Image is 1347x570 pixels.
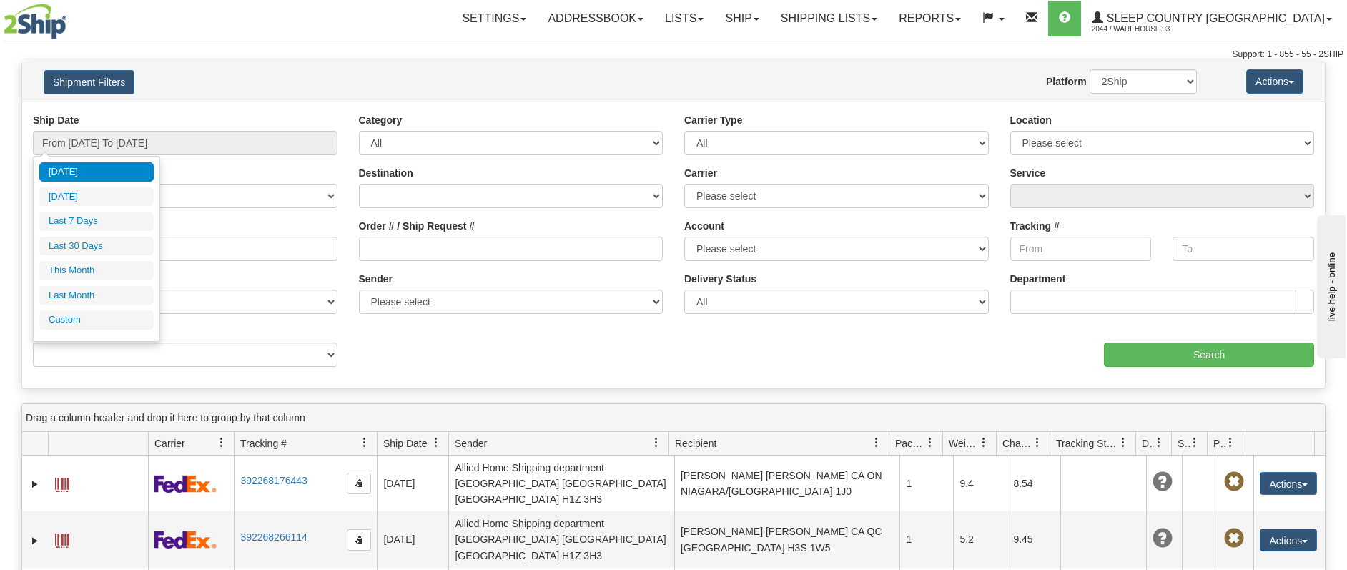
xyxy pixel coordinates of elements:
[1224,472,1244,492] span: Pickup Not Assigned
[1103,12,1325,24] span: Sleep Country [GEOGRAPHIC_DATA]
[770,1,888,36] a: Shipping lists
[4,4,66,39] img: logo2044.jpg
[1010,237,1152,261] input: From
[1213,436,1225,451] span: Pickup Status
[674,511,900,567] td: [PERSON_NAME] [PERSON_NAME] CA QC [GEOGRAPHIC_DATA] H3S 1W5
[684,113,742,127] label: Carrier Type
[1183,431,1207,455] a: Shipment Issues filter column settings
[154,531,217,549] img: 2 - FedEx Express®
[28,534,42,548] a: Expand
[347,473,371,494] button: Copy to clipboard
[347,529,371,551] button: Copy to clipboard
[1007,511,1060,567] td: 9.45
[1007,456,1060,511] td: 8.54
[383,436,427,451] span: Ship Date
[684,272,756,286] label: Delivery Status
[1081,1,1343,36] a: Sleep Country [GEOGRAPHIC_DATA] 2044 / Warehouse 93
[1002,436,1032,451] span: Charge
[1260,472,1317,495] button: Actions
[1104,343,1314,367] input: Search
[154,436,185,451] span: Carrier
[377,511,448,567] td: [DATE]
[1010,219,1060,233] label: Tracking #
[684,219,724,233] label: Account
[1010,272,1066,286] label: Department
[895,436,925,451] span: Packages
[39,261,154,280] li: This Month
[55,527,69,550] a: Label
[953,511,1007,567] td: 5.2
[1010,113,1052,127] label: Location
[654,1,714,36] a: Lists
[537,1,654,36] a: Addressbook
[359,113,403,127] label: Category
[675,436,716,451] span: Recipient
[39,162,154,182] li: [DATE]
[1142,436,1154,451] span: Delivery Status
[953,456,1007,511] td: 9.4
[1010,166,1046,180] label: Service
[1218,431,1243,455] a: Pickup Status filter column settings
[240,436,287,451] span: Tracking #
[1111,431,1135,455] a: Tracking Status filter column settings
[377,456,448,511] td: [DATE]
[899,456,953,511] td: 1
[240,531,307,543] a: 392268266114
[1056,436,1118,451] span: Tracking Status
[352,431,377,455] a: Tracking # filter column settings
[918,431,942,455] a: Packages filter column settings
[674,456,900,511] td: [PERSON_NAME] [PERSON_NAME] CA ON NIAGARA/[GEOGRAPHIC_DATA] 1J0
[39,286,154,305] li: Last Month
[359,272,393,286] label: Sender
[448,456,674,511] td: Allied Home Shipping department [GEOGRAPHIC_DATA] [GEOGRAPHIC_DATA] [GEOGRAPHIC_DATA] H1Z 3H3
[888,1,972,36] a: Reports
[1092,22,1199,36] span: 2044 / Warehouse 93
[455,436,487,451] span: Sender
[1314,212,1346,358] iframe: chat widget
[644,431,668,455] a: Sender filter column settings
[1178,436,1190,451] span: Shipment Issues
[1046,74,1087,89] label: Platform
[451,1,537,36] a: Settings
[4,49,1343,61] div: Support: 1 - 855 - 55 - 2SHIP
[55,471,69,494] a: Label
[972,431,996,455] a: Weight filter column settings
[44,70,134,94] button: Shipment Filters
[1260,529,1317,551] button: Actions
[39,187,154,207] li: [DATE]
[448,511,674,567] td: Allied Home Shipping department [GEOGRAPHIC_DATA] [GEOGRAPHIC_DATA] [GEOGRAPHIC_DATA] H1Z 3H3
[1153,472,1173,492] span: Unknown
[1147,431,1171,455] a: Delivery Status filter column settings
[22,404,1325,432] div: grid grouping header
[949,436,979,451] span: Weight
[1173,237,1314,261] input: To
[684,166,717,180] label: Carrier
[11,12,132,23] div: live help - online
[1153,529,1173,549] span: Unknown
[359,166,413,180] label: Destination
[209,431,234,455] a: Carrier filter column settings
[864,431,889,455] a: Recipient filter column settings
[39,212,154,231] li: Last 7 Days
[359,219,475,233] label: Order # / Ship Request #
[240,475,307,486] a: 392268176443
[39,310,154,330] li: Custom
[39,237,154,256] li: Last 30 Days
[28,477,42,491] a: Expand
[1025,431,1050,455] a: Charge filter column settings
[1224,529,1244,549] span: Pickup Not Assigned
[33,113,79,127] label: Ship Date
[899,511,953,567] td: 1
[714,1,769,36] a: Ship
[424,431,448,455] a: Ship Date filter column settings
[154,475,217,493] img: 2 - FedEx Express®
[1246,69,1303,94] button: Actions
